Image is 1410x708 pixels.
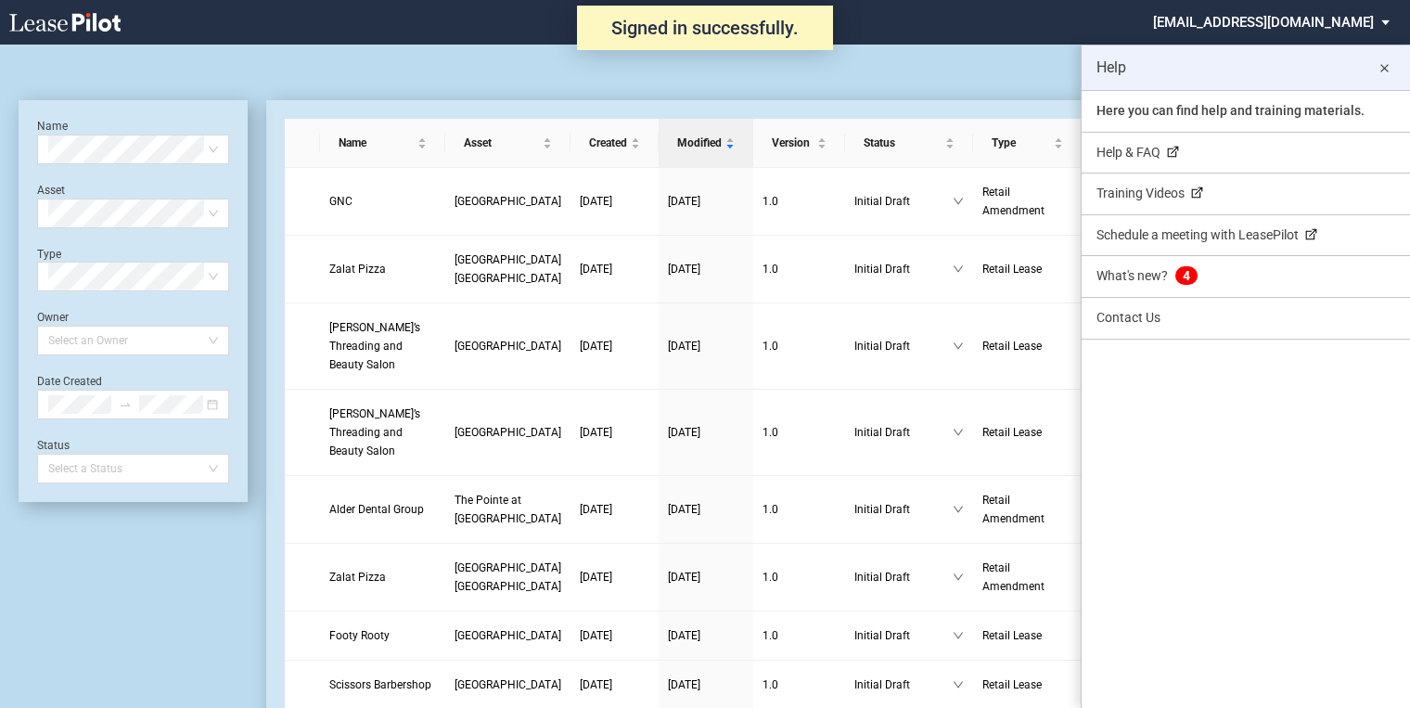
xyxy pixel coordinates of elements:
[668,426,700,439] span: [DATE]
[455,629,561,642] span: Cinco Ranch
[580,503,612,516] span: [DATE]
[455,676,561,694] a: [GEOGRAPHIC_DATA]
[992,134,1050,152] span: Type
[982,337,1072,355] a: Retail Lease
[982,426,1042,439] span: Retail Lease
[668,678,700,691] span: [DATE]
[329,626,436,645] a: Footy Rooty
[329,629,390,642] span: Footy Rooty
[982,260,1072,278] a: Retail Lease
[580,571,612,584] span: [DATE]
[677,134,722,152] span: Modified
[580,192,649,211] a: [DATE]
[763,500,836,519] a: 1.0
[753,119,845,168] th: Version
[455,340,561,353] span: Plaza Mexico
[580,340,612,353] span: [DATE]
[763,192,836,211] a: 1.0
[763,340,778,353] span: 1 . 0
[953,196,964,207] span: down
[577,6,833,50] div: Signed in successfully.
[455,678,561,691] span: Oak Park Plaza
[580,500,649,519] a: [DATE]
[455,561,561,593] span: Town Center Colleyville
[953,630,964,641] span: down
[982,263,1042,276] span: Retail Lease
[982,491,1072,528] a: Retail Amendment
[668,626,744,645] a: [DATE]
[953,264,964,275] span: down
[982,561,1045,593] span: Retail Amendment
[854,423,953,442] span: Initial Draft
[329,195,352,208] span: GNC
[329,260,436,278] a: Zalat Pizza
[982,183,1072,220] a: Retail Amendment
[668,337,744,355] a: [DATE]
[763,503,778,516] span: 1 . 0
[668,195,700,208] span: [DATE]
[580,678,612,691] span: [DATE]
[659,119,753,168] th: Modified
[580,426,612,439] span: [DATE]
[570,119,659,168] th: Created
[455,337,561,355] a: [GEOGRAPHIC_DATA]
[668,260,744,278] a: [DATE]
[580,263,612,276] span: [DATE]
[953,504,964,515] span: down
[580,568,649,586] a: [DATE]
[668,263,700,276] span: [DATE]
[455,253,561,285] span: Town Center Colleyville
[445,119,570,168] th: Asset
[982,186,1045,217] span: Retail Amendment
[668,571,700,584] span: [DATE]
[329,503,424,516] span: Alder Dental Group
[973,119,1082,168] th: Type
[763,678,778,691] span: 1 . 0
[329,407,420,457] span: Pinky’s Threading and Beauty Salon
[580,626,649,645] a: [DATE]
[668,192,744,211] a: [DATE]
[329,678,431,691] span: Scissors Barbershop
[455,251,561,288] a: [GEOGRAPHIC_DATA] [GEOGRAPHIC_DATA]
[982,494,1045,525] span: Retail Amendment
[320,119,445,168] th: Name
[37,184,65,197] label: Asset
[455,559,561,596] a: [GEOGRAPHIC_DATA] [GEOGRAPHIC_DATA]
[982,340,1042,353] span: Retail Lease
[668,503,700,516] span: [DATE]
[119,398,132,411] span: swap-right
[668,500,744,519] a: [DATE]
[37,439,70,452] label: Status
[772,134,814,152] span: Version
[953,679,964,690] span: down
[763,260,836,278] a: 1.0
[668,423,744,442] a: [DATE]
[982,559,1072,596] a: Retail Amendment
[339,134,414,152] span: Name
[455,195,561,208] span: Stones River Town Centre
[982,676,1072,694] a: Retail Lease
[668,568,744,586] a: [DATE]
[763,426,778,439] span: 1 . 0
[854,676,953,694] span: Initial Draft
[763,626,836,645] a: 1.0
[854,568,953,586] span: Initial Draft
[854,192,953,211] span: Initial Draft
[37,311,69,324] label: Owner
[763,263,778,276] span: 1 . 0
[845,119,973,168] th: Status
[668,629,700,642] span: [DATE]
[329,500,436,519] a: Alder Dental Group
[329,405,436,460] a: [PERSON_NAME]’s Threading and Beauty Salon
[329,571,386,584] span: Zalat Pizza
[854,626,953,645] span: Initial Draft
[580,195,612,208] span: [DATE]
[763,337,836,355] a: 1.0
[455,626,561,645] a: [GEOGRAPHIC_DATA]
[763,568,836,586] a: 1.0
[953,572,964,583] span: down
[455,192,561,211] a: [GEOGRAPHIC_DATA]
[953,427,964,438] span: down
[982,423,1072,442] a: Retail Lease
[864,134,942,152] span: Status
